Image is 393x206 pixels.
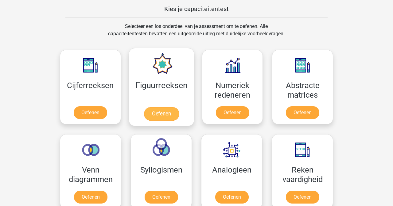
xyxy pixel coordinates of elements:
[74,106,107,119] a: Oefenen
[145,191,178,204] a: Oefenen
[216,106,249,119] a: Oefenen
[144,107,179,121] a: Oefenen
[65,5,328,13] h5: Kies je capaciteitentest
[215,191,249,204] a: Oefenen
[286,191,319,204] a: Oefenen
[74,191,107,204] a: Oefenen
[102,23,290,45] div: Selecteer een los onderdeel van je assessment om te oefenen. Alle capaciteitentesten bevatten een...
[286,106,319,119] a: Oefenen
